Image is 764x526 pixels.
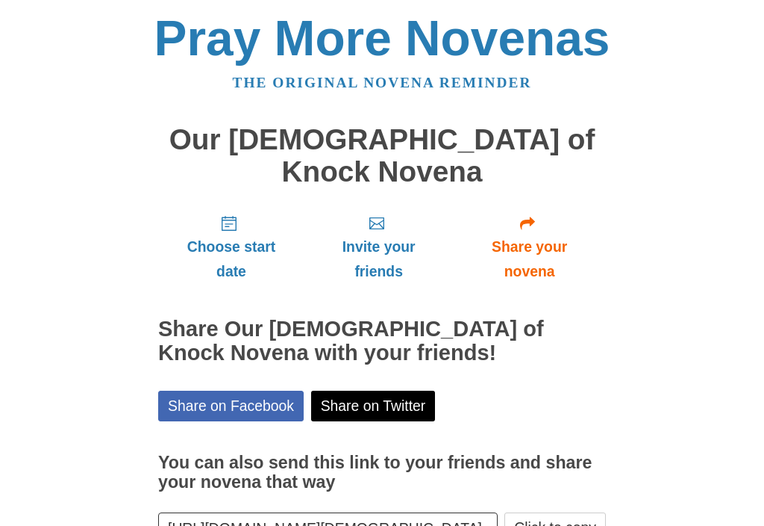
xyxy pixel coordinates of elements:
h1: Our [DEMOGRAPHIC_DATA] of Knock Novena [158,124,606,188]
a: Invite your friends [304,202,453,291]
span: Share your novena [468,235,591,284]
a: Choose start date [158,202,304,291]
a: The original novena reminder [233,75,532,90]
a: Share your novena [453,202,606,291]
span: Choose start date [173,235,289,284]
h2: Share Our [DEMOGRAPHIC_DATA] of Knock Novena with your friends! [158,318,606,365]
a: Share on Facebook [158,391,304,421]
a: Pray More Novenas [154,10,610,66]
h3: You can also send this link to your friends and share your novena that way [158,454,606,492]
span: Invite your friends [319,235,438,284]
a: Share on Twitter [311,391,436,421]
